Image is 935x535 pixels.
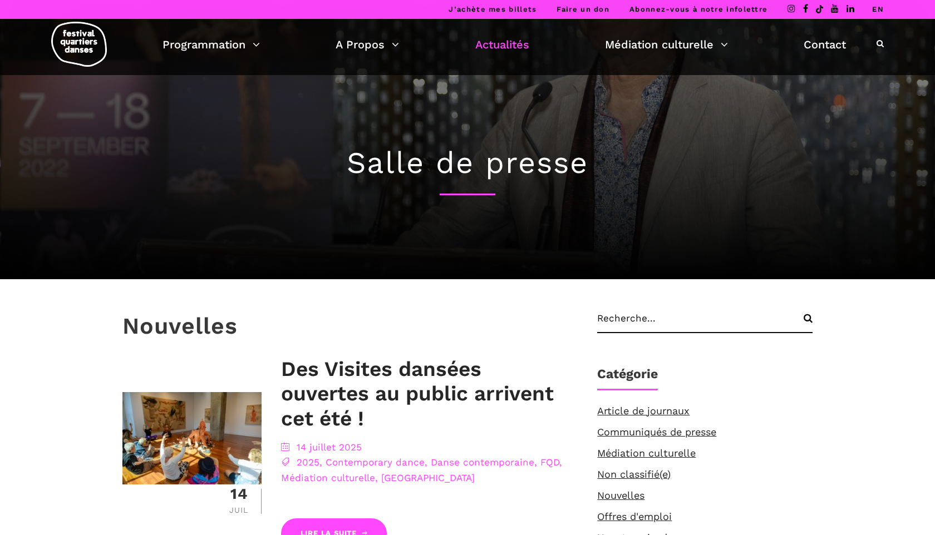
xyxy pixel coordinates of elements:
[597,511,672,522] a: Offres d'emploi
[597,426,716,438] a: Communiqués de presse
[872,5,884,13] a: EN
[605,35,728,54] a: Médiation culturelle
[534,457,537,468] span: ,
[629,5,767,13] a: Abonnez-vous à notre infolettre
[297,457,319,468] a: 2025
[475,35,529,54] a: Actualités
[559,457,562,468] span: ,
[297,442,362,453] a: 14 juillet 2025
[281,357,554,430] a: Des Visites dansées ouvertes au public arrivent cet été !
[163,35,260,54] a: Programmation
[336,35,399,54] a: A Propos
[597,313,813,333] input: Recherche...
[540,457,559,468] a: FQD
[597,405,690,417] a: Article de journaux
[228,487,250,502] div: 14
[122,145,813,181] h1: Salle de presse
[597,489,644,501] a: Nouvelles
[228,506,250,514] div: Juil
[425,457,427,468] span: ,
[51,22,107,67] img: logo-fqd-med
[375,472,378,483] span: ,
[431,457,534,468] a: Danse contemporaine
[597,366,658,390] h1: Catégorie
[326,457,425,468] a: Contemporary dance
[319,457,322,468] span: ,
[122,313,238,340] h3: Nouvelles
[381,472,475,483] a: [GEOGRAPHIC_DATA]
[804,35,846,54] a: Contact
[597,447,696,459] a: Médiation culturelle
[557,5,609,13] a: Faire un don
[597,468,671,480] a: Non classifié(e)
[122,392,262,484] img: 20240905-9595
[449,5,537,13] a: J’achète mes billets
[281,472,375,483] a: Médiation culturelle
